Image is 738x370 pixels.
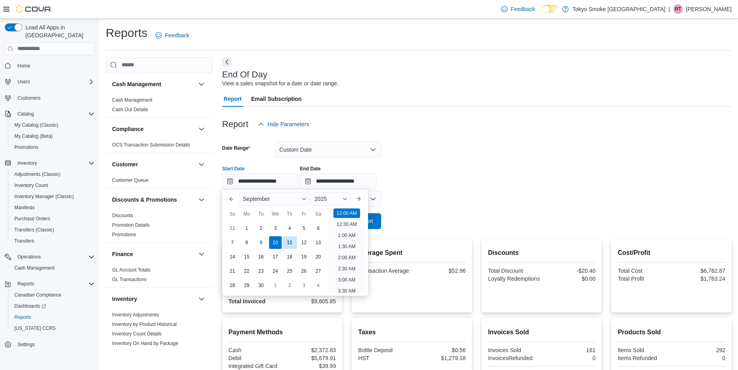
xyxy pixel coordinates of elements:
span: Operations [17,254,41,260]
div: day-2 [283,279,296,292]
button: Reports [14,279,37,289]
button: My Catalog (Beta) [8,131,98,142]
button: Promotions [8,142,98,153]
a: Customer Queue [112,177,148,183]
button: Customers [2,92,98,104]
span: Promotion Details [112,222,150,228]
div: Invoices Sold [488,347,540,353]
div: Compliance [106,140,213,153]
button: Purchase Orders [8,213,98,224]
div: Th [283,208,296,220]
h1: Reports [106,25,147,41]
div: $39.99 [284,363,336,369]
span: Inventory [14,158,95,168]
div: InvoicesRefunded [488,355,540,361]
h2: Discounts [488,248,596,258]
button: Canadian Compliance [8,289,98,301]
div: Fr [298,208,310,220]
div: day-11 [283,236,296,249]
button: Transfers [8,235,98,247]
span: Inventory Count [14,182,48,189]
div: Sa [312,208,325,220]
span: Washington CCRS [11,324,95,333]
a: Inventory Count Details [112,331,162,337]
button: Discounts & Promotions [197,195,206,204]
a: My Catalog (Classic) [11,120,62,130]
div: day-18 [283,251,296,263]
div: $5,679.91 [284,355,336,361]
span: Inventory Manager (Classic) [14,193,74,200]
a: Inventory On Hand by Package [112,341,178,346]
span: Operations [14,252,95,262]
a: Inventory Manager (Classic) [11,192,77,201]
button: Users [2,76,98,87]
div: Mo [240,208,253,220]
a: Promotion Details [112,222,150,228]
h3: Compliance [112,125,143,133]
div: day-26 [298,265,310,277]
span: Adjustments (Classic) [14,171,60,177]
div: Cash [229,347,281,353]
div: Su [226,208,239,220]
button: Next [222,57,232,67]
button: Manifests [8,202,98,213]
div: Finance [106,265,213,287]
button: Inventory [197,294,206,304]
div: Total Cost [618,268,670,274]
a: OCS Transaction Submission Details [112,142,190,148]
button: Adjustments (Classic) [8,169,98,180]
button: Cash Management [197,79,206,89]
a: Feedback [152,27,192,43]
div: Loyalty Redemptions [488,276,540,282]
h3: Report [222,119,248,129]
a: Reports [11,312,34,322]
button: Reports [2,278,98,289]
span: Manifests [14,204,35,211]
span: Settings [14,339,95,349]
span: Transfers [11,236,95,246]
div: Items Sold [618,347,670,353]
div: Bottle Deposit [358,347,410,353]
div: 161 [543,347,595,353]
div: day-25 [283,265,296,277]
li: 2:30 AM [335,264,358,274]
span: Cash Management [112,97,152,103]
span: Catalog [17,111,34,117]
div: Items Refunded [618,355,670,361]
a: Settings [14,340,38,349]
strong: Total Invoiced [229,298,265,304]
div: 0 [543,355,595,361]
span: GL Transactions [112,276,147,283]
h2: Cost/Profit [618,248,725,258]
h2: Products Sold [618,328,725,337]
button: Customer [112,160,195,168]
h3: Cash Management [112,80,161,88]
button: Previous Month [225,193,238,205]
div: September, 2025 [225,221,325,293]
button: Compliance [197,124,206,134]
span: Adjustments (Classic) [11,170,95,179]
li: 12:30 AM [333,220,360,229]
button: Next month [352,193,365,205]
div: Cash Management [106,95,213,118]
div: $0.56 [414,347,466,353]
button: Compliance [112,125,195,133]
span: Transfers (Classic) [11,225,95,235]
span: Cash Management [14,265,54,271]
button: My Catalog (Classic) [8,119,98,131]
a: Transfers [11,236,37,246]
div: 292 [673,347,725,353]
a: Canadian Compliance [11,290,64,300]
button: Cash Management [8,262,98,274]
span: September [243,196,270,202]
span: My Catalog (Classic) [11,120,95,130]
div: $1,763.24 [673,276,725,282]
span: Transfers (Classic) [14,227,54,233]
a: Dashboards [11,301,49,311]
button: Catalog [14,109,37,119]
div: day-1 [269,279,282,292]
div: day-31 [226,222,239,235]
div: day-3 [298,279,310,292]
a: GL Account Totals [112,267,150,273]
